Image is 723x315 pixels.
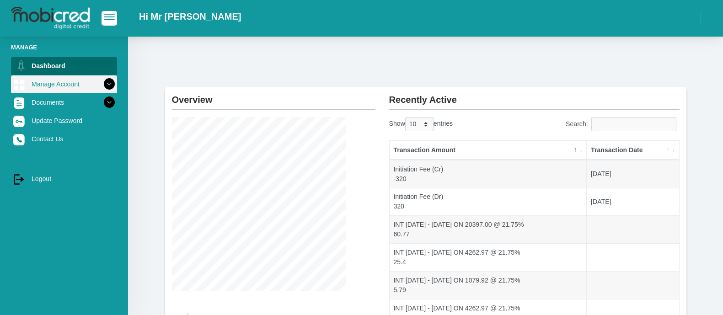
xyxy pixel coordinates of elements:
h2: Recently Active [389,87,680,105]
td: [DATE] [587,160,679,188]
td: Initiation Fee (Dr) 320 [390,188,587,216]
a: Contact Us [11,130,117,148]
td: [DATE] [587,188,679,216]
a: Manage Account [11,75,117,93]
h2: Overview [172,87,375,105]
a: Dashboard [11,57,117,75]
li: Manage [11,43,117,52]
td: INT [DATE] - [DATE] ON 1079.92 @ 21.75% 5.79 [390,271,587,299]
img: logo-mobicred.svg [11,7,90,30]
td: INT [DATE] - [DATE] ON 20397.00 @ 21.75% 60.77 [390,215,587,243]
input: Search: [591,117,676,131]
label: Search: [566,117,680,131]
h2: Hi Mr [PERSON_NAME] [139,11,241,22]
th: Transaction Date: activate to sort column ascending [587,141,679,160]
a: Logout [11,170,117,187]
td: Initiation Fee (Cr) -320 [390,160,587,188]
td: INT [DATE] - [DATE] ON 4262.97 @ 21.75% 25.4 [390,243,587,271]
th: Transaction Amount: activate to sort column descending [390,141,587,160]
a: Documents [11,94,117,111]
label: Show entries [389,117,453,131]
select: Showentries [405,117,434,131]
a: Update Password [11,112,117,129]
